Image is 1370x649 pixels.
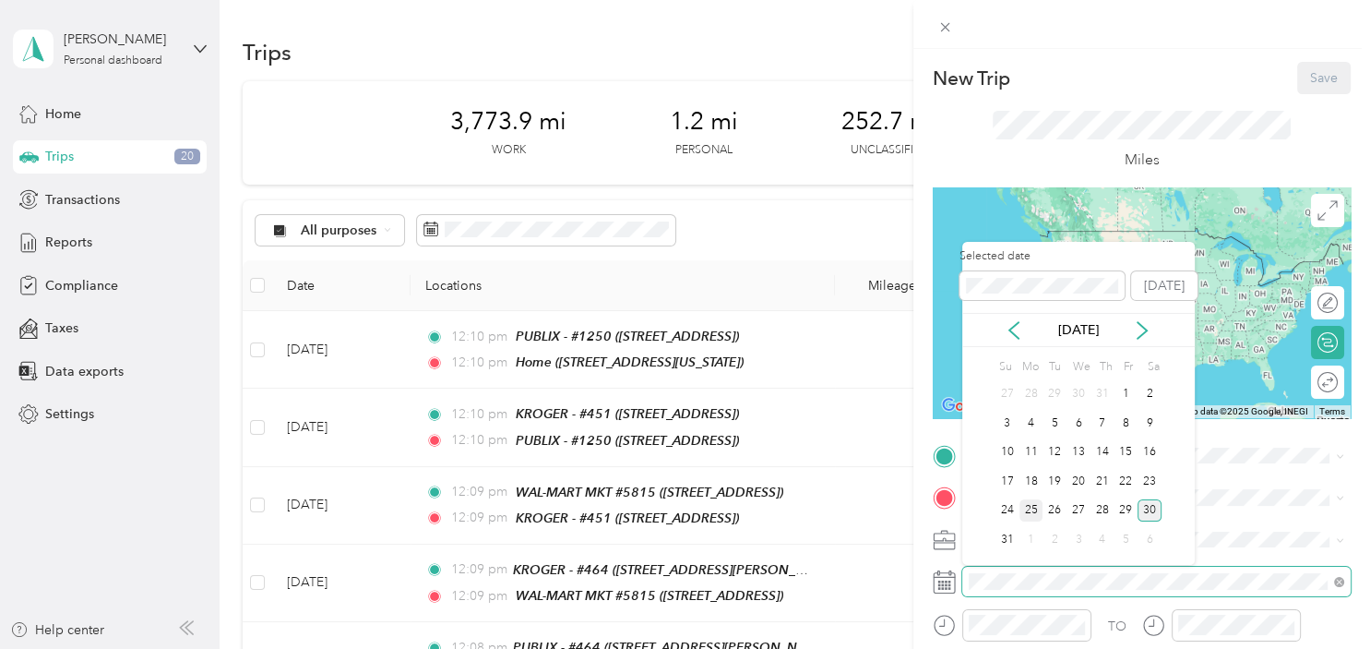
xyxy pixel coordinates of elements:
div: Fr [1120,354,1138,379]
div: 31 [1090,383,1114,406]
button: [DATE] [1131,271,1197,301]
div: 27 [1066,499,1090,523]
div: 6 [1138,528,1162,551]
div: 22 [1114,470,1138,493]
div: 29 [1042,383,1066,406]
div: 31 [995,528,1019,551]
div: 25 [1019,499,1043,523]
a: Open this area in Google Maps (opens a new window) [937,394,998,418]
div: 9 [1138,412,1162,435]
div: 27 [995,383,1019,406]
label: Selected date [959,248,1125,265]
div: 24 [995,499,1019,523]
div: Tu [1045,354,1063,379]
div: 10 [995,441,1019,464]
div: 11 [1019,441,1043,464]
span: Map data ©2025 Google, INEGI [1180,406,1308,416]
img: Google [937,394,998,418]
div: Su [995,354,1013,379]
div: 13 [1066,441,1090,464]
div: 26 [1042,499,1066,523]
div: 14 [1090,441,1114,464]
div: 2 [1138,383,1162,406]
div: 8 [1114,412,1138,435]
div: Mo [1019,354,1040,379]
div: 15 [1114,441,1138,464]
div: 7 [1090,412,1114,435]
div: 19 [1042,470,1066,493]
div: 12 [1042,441,1066,464]
div: 5 [1042,412,1066,435]
div: 21 [1090,470,1114,493]
div: 6 [1066,412,1090,435]
p: New Trip [933,66,1010,91]
div: Th [1096,354,1114,379]
div: 17 [995,470,1019,493]
div: 16 [1138,441,1162,464]
div: 2 [1042,528,1066,551]
div: 30 [1066,383,1090,406]
div: Sa [1144,354,1162,379]
div: 20 [1066,470,1090,493]
div: 4 [1090,528,1114,551]
div: 30 [1138,499,1162,523]
div: 3 [995,412,1019,435]
p: Miles [1125,149,1160,172]
div: 1 [1114,383,1138,406]
div: 4 [1019,412,1043,435]
div: 5 [1114,528,1138,551]
iframe: Everlance-gr Chat Button Frame [1267,546,1370,649]
div: TO [1108,617,1126,636]
div: 28 [1019,383,1043,406]
div: 29 [1114,499,1138,523]
p: [DATE] [1040,320,1117,340]
div: 1 [1019,528,1043,551]
div: 23 [1138,470,1162,493]
div: 28 [1090,499,1114,523]
div: We [1069,354,1090,379]
div: 3 [1066,528,1090,551]
div: 18 [1019,470,1043,493]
